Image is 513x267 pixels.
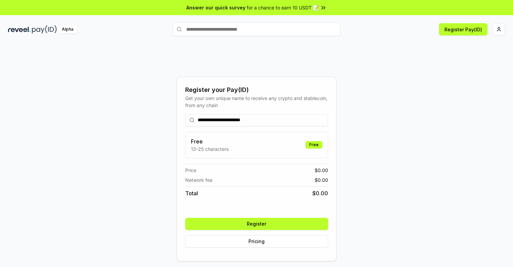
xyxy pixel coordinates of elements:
[185,189,198,197] span: Total
[185,95,328,109] div: Get your own unique name to receive any crypto and stablecoin, from any chain
[32,25,57,34] img: pay_id
[191,137,229,145] h3: Free
[439,23,487,35] button: Register Pay(ID)
[312,189,328,197] span: $ 0.00
[315,167,328,174] span: $ 0.00
[186,4,245,11] span: Answer our quick survey
[185,218,328,230] button: Register
[315,176,328,183] span: $ 0.00
[185,176,212,183] span: Network fee
[58,25,77,34] div: Alpha
[8,25,31,34] img: reveel_dark
[185,85,328,95] div: Register your Pay(ID)
[185,167,196,174] span: Price
[191,145,229,153] p: 13-25 characters
[185,235,328,247] button: Pricing
[306,141,322,148] div: Free
[247,4,319,11] span: for a chance to earn 10 USDT 📝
